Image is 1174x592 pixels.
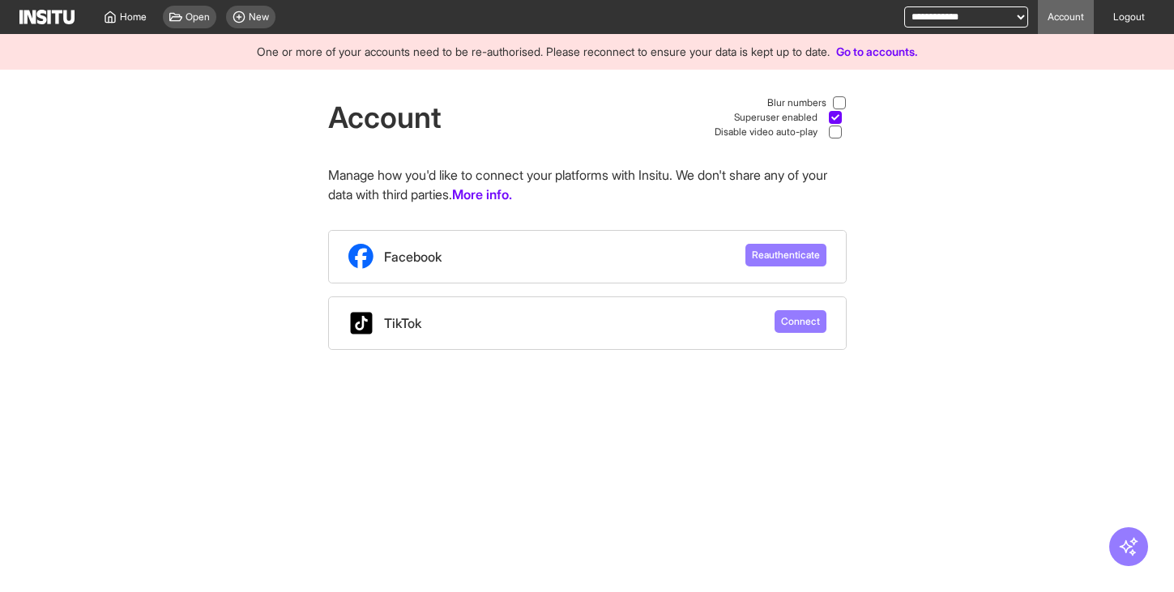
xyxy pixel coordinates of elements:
span: Facebook [384,247,442,266]
span: Connect [781,315,820,328]
span: Open [186,11,210,23]
span: Home [120,11,147,23]
span: TikTok [384,313,421,333]
span: Blur numbers [767,96,826,109]
span: Superuser enabled [734,111,818,124]
a: Go to accounts. [836,45,918,58]
button: Reauthenticate [745,244,826,266]
h1: Account [328,101,442,134]
span: Disable video auto-play [715,126,818,138]
span: New [249,11,269,23]
span: One or more of your accounts need to be re-authorised. Please reconnect to ensure your data is ke... [257,45,830,58]
img: Logo [19,10,75,24]
a: More info. [452,185,512,204]
span: Reauthenticate [752,249,820,262]
button: Connect [775,310,826,333]
p: Manage how you'd like to connect your platforms with Insitu. We don't share any of your data with... [328,165,847,204]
